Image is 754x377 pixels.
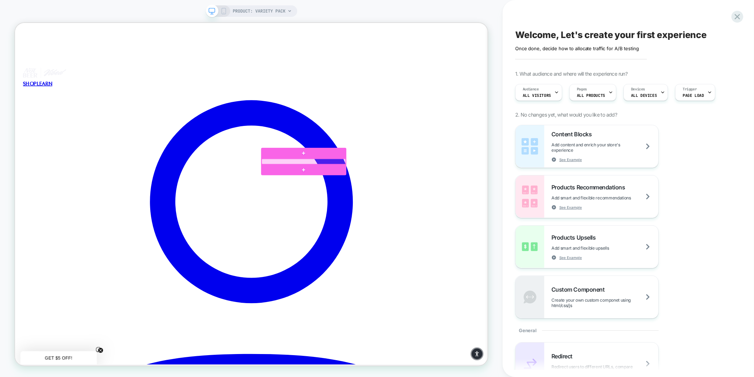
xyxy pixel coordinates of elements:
span: Content Blocks [551,131,595,138]
span: Redirect [551,353,576,360]
img: Not Beer [11,60,68,73]
span: Redirect users to different URLs, compare performance and optimize conversions [551,364,658,375]
a: LEARN [29,76,49,86]
a: Not Beer [11,60,620,76]
span: ALL PRODUCTS [577,93,605,98]
span: See Example [559,157,582,162]
span: Devices [631,87,645,92]
span: All Visitors [523,93,551,98]
span: Add smart and flexible upsells [551,245,627,251]
span: Products Recommendations [551,184,629,191]
span: Custom Component [551,286,608,293]
a: SHOP [11,76,29,86]
span: Pages [577,87,587,92]
span: Audience [523,87,539,92]
span: 2. No changes yet, what would you like to add? [515,112,617,118]
span: 1. What audience and where will the experience run? [515,71,627,77]
span: ALL DEVICES [631,93,657,98]
span: Products Upsells [551,234,599,241]
span: Page Load [683,93,704,98]
span: Create your own custom componet using html/css/js [551,297,658,308]
span: See Example [559,205,582,210]
span: Add content and enrich your store's experience [551,142,658,153]
span: PRODUCT: Variety Pack [233,5,286,17]
div: General [515,319,659,342]
span: Add smart and flexible recommendations [551,195,649,201]
span: See Example [559,255,582,260]
span: Trigger [683,87,697,92]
